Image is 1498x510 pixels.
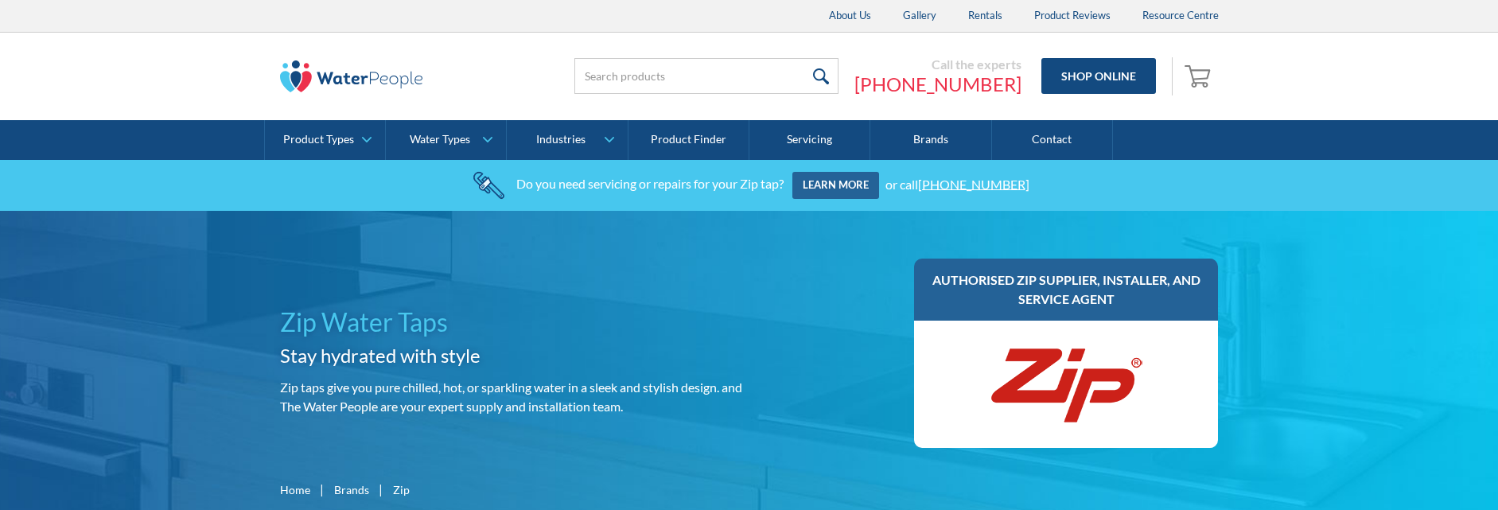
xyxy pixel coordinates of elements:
h3: Authorised Zip supplier, installer, and service agent [930,271,1203,309]
div: Zip [393,481,410,498]
a: Brands [334,481,369,498]
a: Brands [870,120,991,160]
a: Product Finder [628,120,749,160]
img: shopping cart [1185,63,1215,88]
a: [PHONE_NUMBER] [854,72,1021,96]
a: Learn more [792,172,879,199]
a: Industries [507,120,627,160]
a: Servicing [749,120,870,160]
div: Product Types [283,133,354,146]
a: Home [280,481,310,498]
div: Call the experts [854,56,1021,72]
a: Contact [992,120,1113,160]
h2: Stay hydrated with style [280,341,743,370]
a: Product Types [265,120,385,160]
div: Water Types [410,133,470,146]
a: Open empty cart [1181,57,1219,95]
div: Industries [536,133,586,146]
div: Do you need servicing or repairs for your Zip tap? [516,176,784,191]
div: | [377,480,385,499]
a: [PHONE_NUMBER] [918,176,1029,191]
h1: Zip Water Taps [280,303,743,341]
p: Zip taps give you pure chilled, hot, or sparkling water in a sleek and stylish design. and The Wa... [280,378,743,416]
a: Shop Online [1041,58,1156,94]
a: Water Types [386,120,506,160]
img: Zip [986,337,1146,432]
img: The Water People [280,60,423,92]
div: | [318,480,326,499]
div: or call [885,176,1029,191]
input: Search products [574,58,838,94]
